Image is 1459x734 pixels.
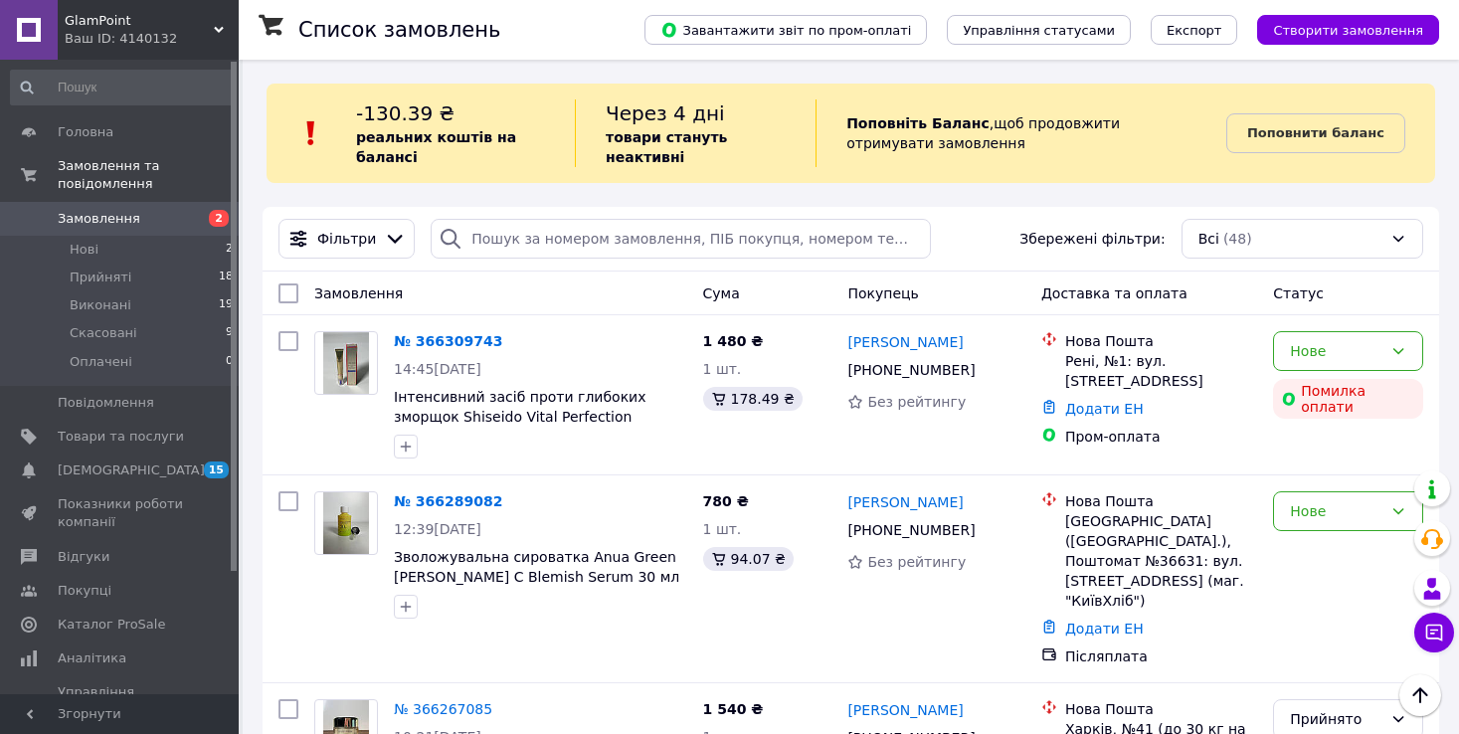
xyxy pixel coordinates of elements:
div: Нова Пошта [1065,491,1257,511]
span: Оплачені [70,353,132,371]
a: Фото товару [314,331,378,395]
span: Управління сайтом [58,683,184,719]
span: Статус [1273,285,1324,301]
a: Додати ЕН [1065,621,1144,637]
div: [GEOGRAPHIC_DATA] ([GEOGRAPHIC_DATA].), Поштомат №36631: вул. [STREET_ADDRESS] (маг. "КиївХліб") [1065,511,1257,611]
span: Повідомлення [58,394,154,412]
div: Нова Пошта [1065,699,1257,719]
div: Післяплата [1065,646,1257,666]
a: [PERSON_NAME] [847,700,963,720]
input: Пошук за номером замовлення, ПІБ покупця, номером телефону, Email, номером накладної [431,219,931,259]
span: Замовлення [314,285,403,301]
span: Показники роботи компанії [58,495,184,531]
a: Додати ЕН [1065,401,1144,417]
span: Прийняті [70,269,131,286]
button: Завантажити звіт по пром-оплаті [644,15,927,45]
button: Створити замовлення [1257,15,1439,45]
div: , щоб продовжити отримувати замовлення [816,99,1226,167]
div: 94.07 ₴ [703,547,794,571]
a: Створити замовлення [1237,21,1439,37]
span: 1 480 ₴ [703,333,764,349]
span: Аналітика [58,649,126,667]
span: 15 [204,461,229,478]
b: Поповнити баланс [1247,125,1384,140]
a: Інтенсивний засіб проти глибоких зморщок Shiseido Vital Perfection Intensive Wrinklespot Treatmen... [394,389,665,445]
span: Доставка та оплата [1041,285,1187,301]
div: Прийнято [1290,708,1382,730]
h1: Список замовлень [298,18,500,42]
span: Покупець [847,285,918,301]
span: [DEMOGRAPHIC_DATA] [58,461,205,479]
span: Експорт [1167,23,1222,38]
b: реальних коштів на балансі [356,129,516,165]
span: 1 шт. [703,521,742,537]
img: Фото товару [323,492,370,554]
div: Помилка оплати [1273,379,1423,419]
div: [PHONE_NUMBER] [843,516,979,544]
span: 2 [209,210,229,227]
div: Нова Пошта [1065,331,1257,351]
a: Фото товару [314,491,378,555]
span: 0 [226,353,233,371]
span: Без рейтингу [867,394,966,410]
span: 12:39[DATE] [394,521,481,537]
div: [PHONE_NUMBER] [843,356,979,384]
a: № 366289082 [394,493,502,509]
input: Пошук [10,70,235,105]
span: Завантажити звіт по пром-оплаті [660,21,911,39]
span: Всі [1198,229,1219,249]
b: Поповніть Баланс [846,115,990,131]
span: Нові [70,241,98,259]
div: Нове [1290,500,1382,522]
span: Cума [703,285,740,301]
span: 18 [219,269,233,286]
b: товари стануть неактивні [606,129,727,165]
span: Скасовані [70,324,137,342]
span: Каталог ProSale [58,616,165,634]
button: Чат з покупцем [1414,613,1454,652]
img: :exclamation: [296,118,326,148]
a: № 366309743 [394,333,502,349]
a: [PERSON_NAME] [847,332,963,352]
span: 14:45[DATE] [394,361,481,377]
span: 9 [226,324,233,342]
span: 1 шт. [703,361,742,377]
span: Замовлення та повідомлення [58,157,239,193]
span: 780 ₴ [703,493,749,509]
span: 1 540 ₴ [703,701,764,717]
div: Пром-оплата [1065,427,1257,447]
span: Фільтри [317,229,376,249]
button: Наверх [1399,674,1441,716]
span: Головна [58,123,113,141]
span: GlamPoint [65,12,214,30]
span: Відгуки [58,548,109,566]
span: 19 [219,296,233,314]
span: Створити замовлення [1273,23,1423,38]
span: Покупці [58,582,111,600]
img: Фото товару [323,332,370,394]
a: [PERSON_NAME] [847,492,963,512]
span: Товари та послуги [58,428,184,446]
button: Експорт [1151,15,1238,45]
a: Поповнити баланс [1226,113,1405,153]
a: Зволожувальна сироватка Anua Green [PERSON_NAME] C Blemish Serum 30 мл [394,549,679,585]
div: 178.49 ₴ [703,387,803,411]
span: 2 [226,241,233,259]
a: № 366267085 [394,701,492,717]
span: Без рейтингу [867,554,966,570]
button: Управління статусами [947,15,1131,45]
div: Нове [1290,340,1382,362]
span: Замовлення [58,210,140,228]
span: Управління статусами [963,23,1115,38]
span: Виконані [70,296,131,314]
span: -130.39 ₴ [356,101,455,125]
span: (48) [1223,231,1252,247]
div: Рені, №1: вул. [STREET_ADDRESS] [1065,351,1257,391]
span: Через 4 дні [606,101,725,125]
span: Збережені фільтри: [1019,229,1165,249]
div: Ваш ID: 4140132 [65,30,239,48]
